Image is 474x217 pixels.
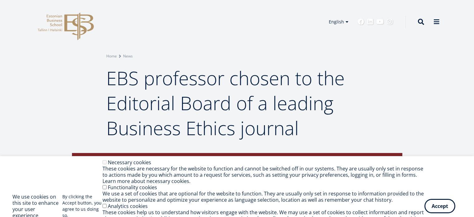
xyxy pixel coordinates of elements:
label: Analytics cookies [108,203,148,210]
span: EBS professor chosen to the Editorial Board of a leading Business Ethics journal [106,65,345,141]
a: Home [106,53,117,59]
a: Facebook [358,19,364,25]
label: Necessary cookies [108,159,151,166]
a: Instagram [387,19,393,25]
a: Linkedin [367,19,373,25]
div: These cookies are necessary for the website to function and cannot be switched off in our systems... [103,165,424,184]
a: Youtube [376,19,384,25]
a: News [123,53,133,59]
div: We use a set of cookies that are optional for the website to function. They are usually only set ... [103,190,424,203]
button: Accept [424,199,455,213]
label: Functionality cookies [108,184,157,191]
